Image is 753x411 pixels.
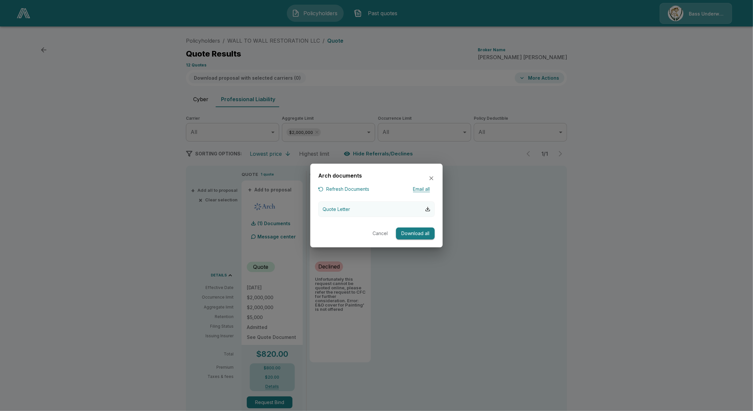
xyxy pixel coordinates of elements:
button: Email all [408,185,435,193]
button: Refresh Documents [318,185,369,193]
button: Quote Letter [318,201,435,217]
button: Download all [396,227,435,240]
p: Quote Letter [323,206,350,213]
button: Cancel [370,227,391,240]
h6: Arch documents [318,172,362,180]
